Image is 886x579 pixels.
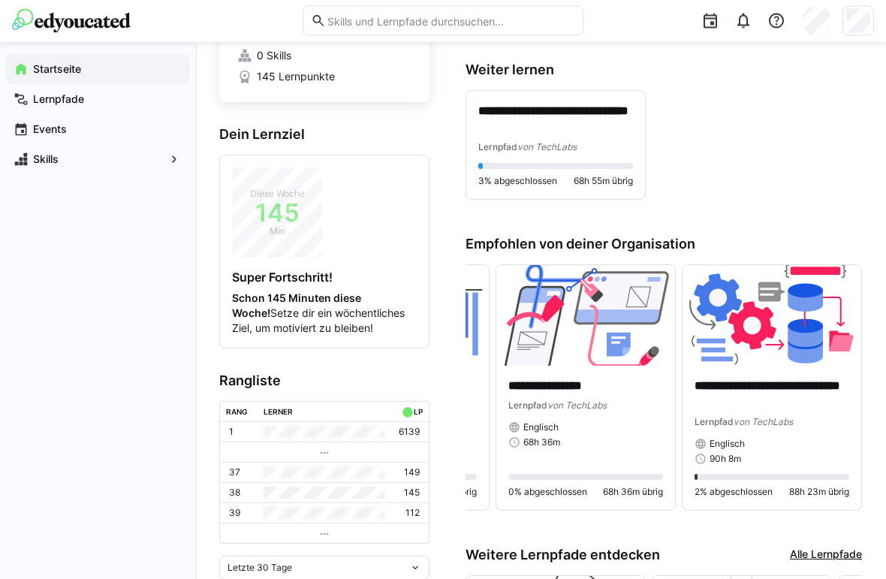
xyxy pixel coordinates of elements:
[695,417,734,428] span: Lernpfad
[414,408,423,417] div: LP
[264,408,293,417] div: Lerner
[405,508,420,520] p: 112
[547,400,607,412] span: von TechLabs
[603,487,663,499] span: 68h 36m übrig
[496,266,675,366] img: image
[517,142,577,153] span: von TechLabs
[229,508,240,520] p: 39
[229,487,240,499] p: 38
[508,400,547,412] span: Lernpfad
[404,487,420,499] p: 145
[734,417,793,428] span: von TechLabs
[232,270,417,285] h4: Super Fortschritt!
[710,454,741,466] span: 90h 8m
[523,422,559,434] span: Englisch
[466,547,660,564] h3: Weitere Lernpfade entdecken
[399,427,420,439] p: 6139
[232,292,361,320] strong: Schon 145 Minuten diese Woche!
[466,237,862,253] h3: Empfohlen von deiner Organisation
[232,291,417,336] p: Setze dir ein wöchentliches Ziel, um motiviert zu bleiben!
[478,142,517,153] span: Lernpfad
[523,437,560,449] span: 68h 36m
[683,266,861,366] img: image
[219,127,429,143] h3: Dein Lernziel
[257,70,335,85] span: 145 Lernpunkte
[229,467,240,479] p: 37
[478,176,557,188] span: 3% abgeschlossen
[508,487,587,499] span: 0% abgeschlossen
[710,439,745,451] span: Englisch
[574,176,633,188] span: 68h 55m übrig
[695,487,773,499] span: 2% abgeschlossen
[326,14,574,28] input: Skills und Lernpfade durchsuchen…
[219,373,429,390] h3: Rangliste
[229,427,234,439] p: 1
[237,49,411,64] a: 0 Skills
[228,562,292,574] span: Letzte 30 Tage
[404,467,420,479] p: 149
[257,49,291,64] span: 0 Skills
[789,487,849,499] span: 88h 23m übrig
[790,547,862,564] a: Alle Lernpfade
[466,62,862,79] h3: Weiter lernen
[226,408,248,417] div: Rang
